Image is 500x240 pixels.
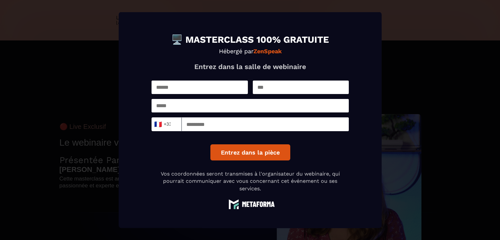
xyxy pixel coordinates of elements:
[210,144,290,160] button: Entrez dans la pièce
[154,120,162,129] span: 🇫🇷
[171,119,176,129] input: Search for option
[226,199,275,209] img: logo
[155,120,169,129] span: +33
[152,62,349,71] p: Entrez dans la salle de webinaire
[152,48,349,55] p: Hébergé par
[253,48,281,55] strong: ZenSpeak
[152,170,349,192] p: Vos coordonnées seront transmises à l'organisateur du webinaire, qui pourrait communiquer avec vo...
[152,117,182,131] div: Search for option
[152,35,349,44] h1: 🖥️ MASTERCLASS 100% GRATUITE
